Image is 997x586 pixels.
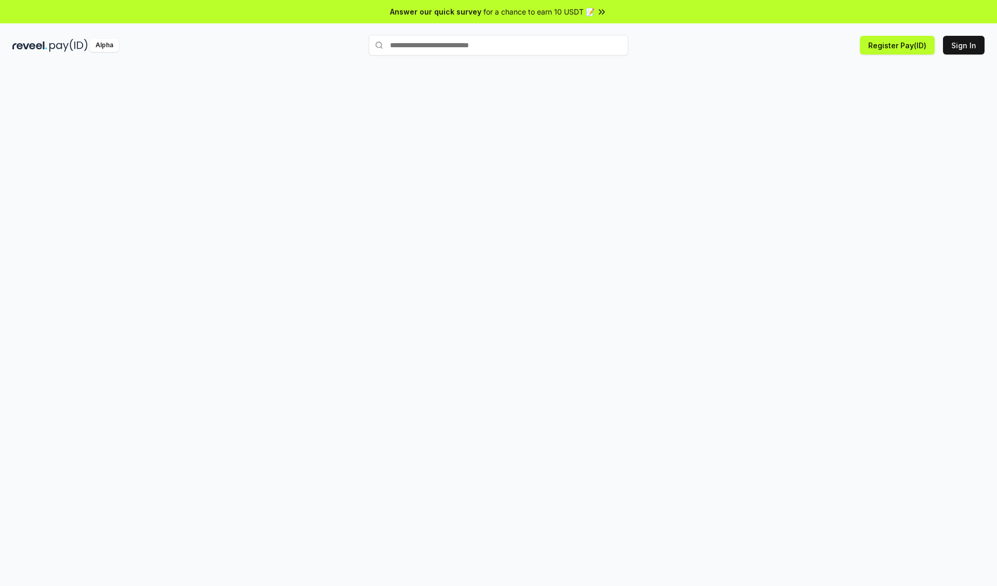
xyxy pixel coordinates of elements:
img: reveel_dark [12,39,47,52]
span: Answer our quick survey [390,6,481,17]
button: Sign In [943,36,985,54]
div: Alpha [90,39,119,52]
button: Register Pay(ID) [860,36,935,54]
img: pay_id [49,39,88,52]
span: for a chance to earn 10 USDT 📝 [483,6,595,17]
